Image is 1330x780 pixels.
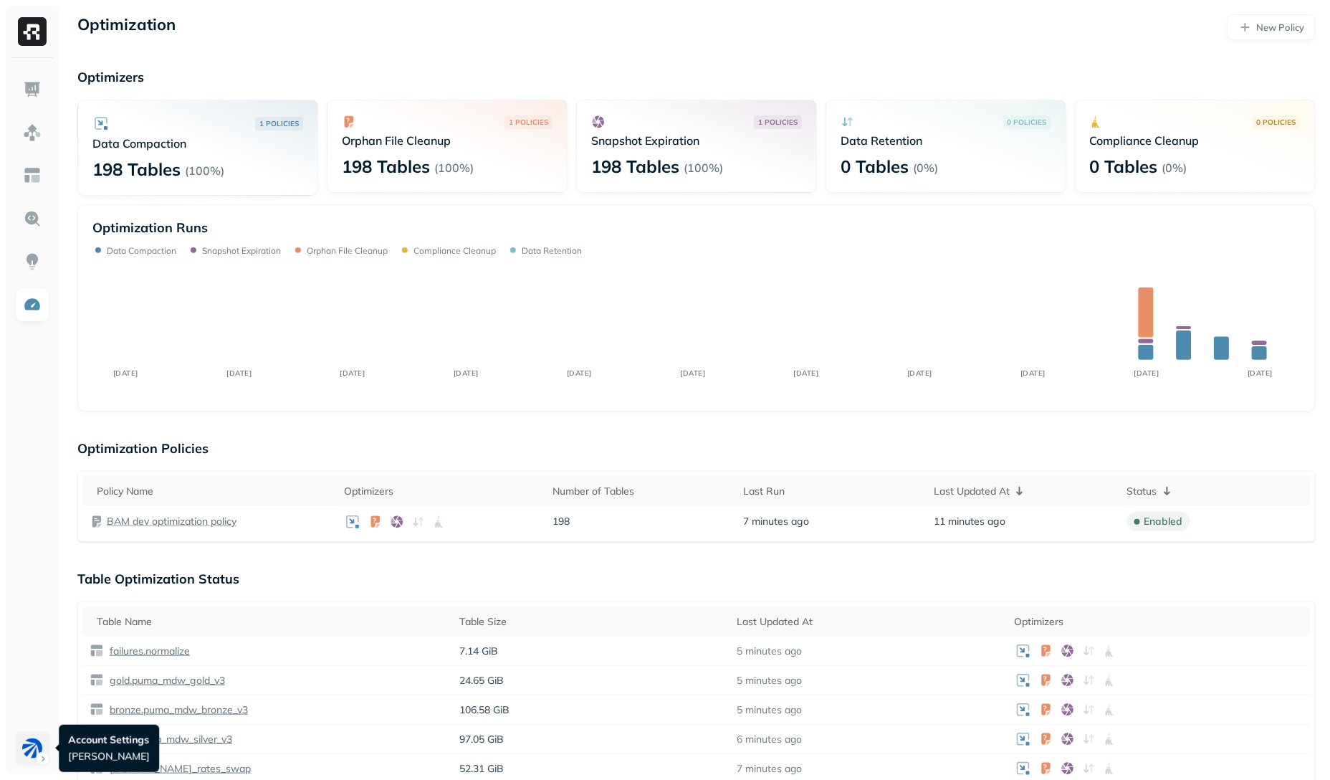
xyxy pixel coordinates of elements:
[107,515,236,528] a: BAM dev optimization policy
[77,571,1316,587] p: Table Optimization Status
[226,368,252,377] tspan: [DATE]
[737,703,802,717] p: 5 minutes ago
[104,733,232,746] a: silver.puma_mdw_silver_v3
[1090,133,1301,148] p: Compliance Cleanup
[591,133,802,148] p: Snapshot Expiration
[522,245,582,256] p: Data Retention
[454,368,479,377] tspan: [DATE]
[97,615,445,629] div: Table Name
[77,69,1316,85] p: Optimizers
[459,703,722,717] p: 106.58 GiB
[737,762,802,776] p: 7 minutes ago
[107,674,225,688] p: gold.puma_mdw_gold_v3
[591,155,679,178] p: 198 Tables
[342,133,552,148] p: Orphan File Cleanup
[77,440,1316,457] p: Optimization Policies
[743,485,919,498] div: Last Run
[22,738,42,758] img: BAM Dev
[107,762,251,776] p: [DOMAIN_NAME]_rates_swap
[737,674,802,688] p: 5 minutes ago
[340,368,365,377] tspan: [DATE]
[1015,615,1303,629] div: Optimizers
[68,750,150,764] p: [PERSON_NAME]
[459,645,722,658] p: 7.14 GiB
[68,733,150,747] p: Account Settings
[344,485,538,498] div: Optimizers
[1008,117,1047,128] p: 0 POLICIES
[23,80,42,99] img: Dashboard
[684,161,723,175] p: ( 100% )
[841,133,1051,148] p: Data Retention
[90,673,104,688] img: table
[1228,14,1316,40] a: New Policy
[758,117,798,128] p: 1 POLICIES
[1127,482,1303,500] div: Status
[107,245,176,256] p: Data Compaction
[1257,21,1305,34] p: New Policy
[202,245,281,256] p: Snapshot Expiration
[459,733,722,746] p: 97.05 GiB
[23,252,42,271] img: Insights
[97,485,330,498] div: Policy Name
[92,219,208,236] p: Optimization Runs
[509,117,548,128] p: 1 POLICIES
[104,645,190,658] a: failures.normalize
[794,368,819,377] tspan: [DATE]
[459,762,722,776] p: 52.31 GiB
[107,703,248,717] p: bronze.puma_mdw_bronze_v3
[23,209,42,228] img: Query Explorer
[841,155,909,178] p: 0 Tables
[1144,515,1183,528] p: enabled
[1090,155,1158,178] p: 0 Tables
[185,163,224,178] p: ( 100% )
[1134,368,1159,377] tspan: [DATE]
[18,17,47,46] img: Ryft
[459,615,722,629] div: Table Size
[1248,368,1273,377] tspan: [DATE]
[92,136,303,151] p: Data Compaction
[90,644,104,658] img: table
[434,161,474,175] p: ( 100% )
[737,733,802,746] p: 6 minutes ago
[681,368,706,377] tspan: [DATE]
[552,515,729,528] p: 198
[1020,368,1046,377] tspan: [DATE]
[913,161,938,175] p: ( 0% )
[743,515,809,528] span: 7 minutes ago
[413,245,496,256] p: Compliance Cleanup
[307,245,388,256] p: Orphan File Cleanup
[23,123,42,142] img: Assets
[77,14,176,40] p: Optimization
[107,733,232,746] p: silver.puma_mdw_silver_v3
[90,703,104,717] img: table
[342,155,430,178] p: 198 Tables
[552,485,729,498] div: Number of Tables
[113,368,138,377] tspan: [DATE]
[907,368,932,377] tspan: [DATE]
[23,295,42,314] img: Optimization
[737,615,1000,629] div: Last Updated At
[259,118,299,129] p: 1 POLICIES
[23,166,42,185] img: Asset Explorer
[104,674,225,688] a: gold.puma_mdw_gold_v3
[104,703,248,717] a: bronze.puma_mdw_bronze_v3
[92,158,181,181] p: 198 Tables
[1257,117,1296,128] p: 0 POLICIES
[459,674,722,688] p: 24.65 GiB
[567,368,592,377] tspan: [DATE]
[1162,161,1187,175] p: ( 0% )
[737,645,802,658] p: 5 minutes ago
[934,515,1005,528] span: 11 minutes ago
[934,482,1113,500] div: Last Updated At
[107,645,190,658] p: failures.normalize
[104,762,251,776] a: [DOMAIN_NAME]_rates_swap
